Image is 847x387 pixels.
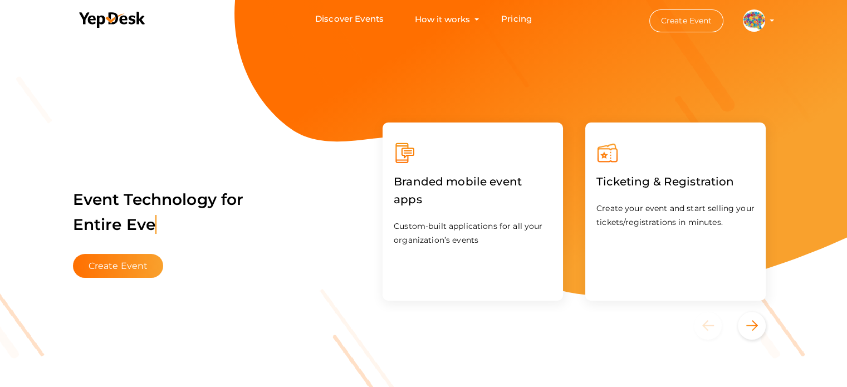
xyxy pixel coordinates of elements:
p: Custom-built applications for all your organization’s events [394,219,552,247]
button: Previous [694,312,736,340]
a: Ticketing & Registration [596,177,734,188]
button: Create Event [649,9,724,32]
label: Branded mobile event apps [394,164,552,217]
label: Event Technology for [73,173,244,251]
button: How it works [412,9,473,30]
span: Entire Eve [73,215,156,234]
a: Pricing [501,9,532,30]
button: Next [738,312,766,340]
img: SU7GG7NJ_small.jpeg [743,9,765,32]
a: Branded mobile event apps [394,195,552,205]
button: Create Event [73,254,164,278]
a: Discover Events [315,9,384,30]
label: Ticketing & Registration [596,164,734,199]
p: Create your event and start selling your tickets/registrations in minutes. [596,202,755,229]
